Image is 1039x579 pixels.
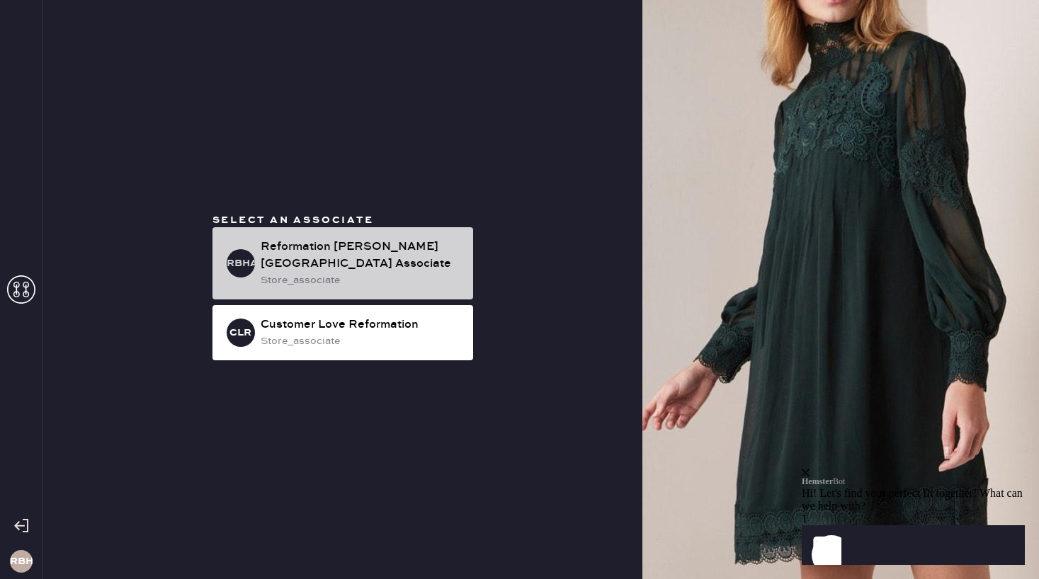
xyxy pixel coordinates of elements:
[261,273,462,288] div: store_associate
[261,316,462,333] div: Customer Love Reformation
[261,333,462,349] div: store_associate
[227,258,255,268] h3: RBHA
[212,214,374,227] span: Select an associate
[10,556,33,566] h3: RBH
[229,328,251,338] h3: CLR
[802,382,1035,576] iframe: Front Chat
[261,239,462,273] div: Reformation [PERSON_NAME][GEOGRAPHIC_DATA] Associate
